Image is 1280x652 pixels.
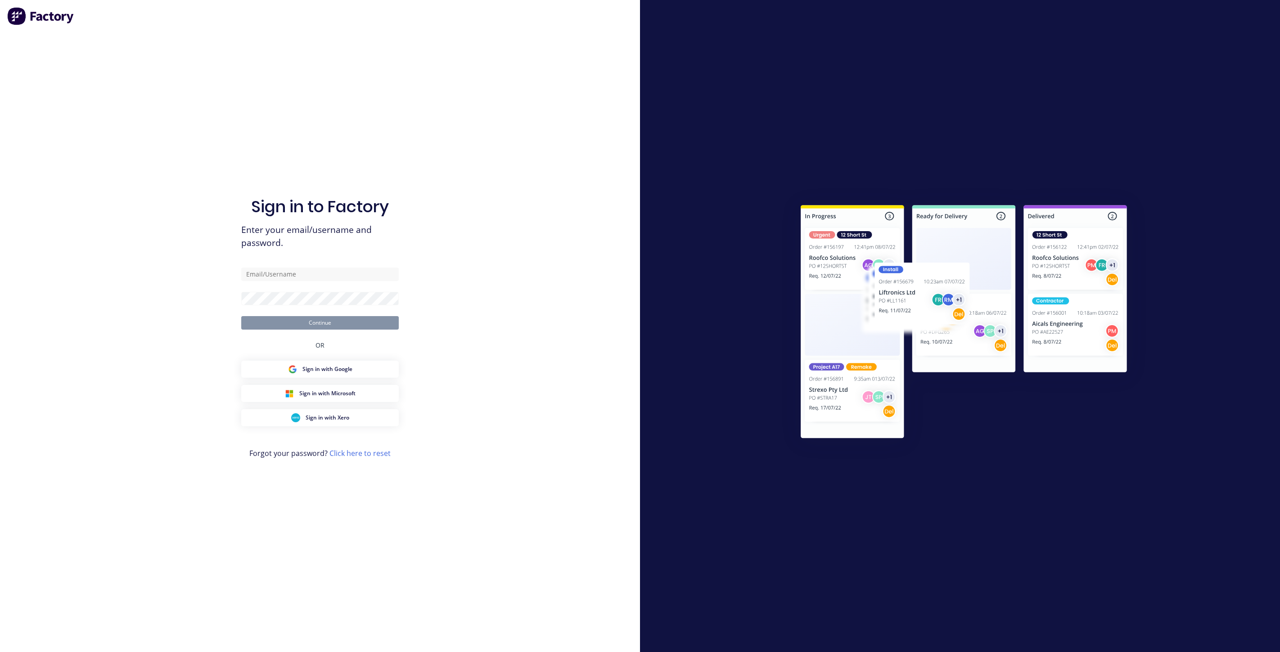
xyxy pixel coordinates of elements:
[315,330,325,361] div: OR
[302,365,352,373] span: Sign in with Google
[241,316,399,330] button: Continue
[291,413,300,422] img: Xero Sign in
[781,187,1147,460] img: Sign in
[299,389,356,397] span: Sign in with Microsoft
[241,268,399,281] input: Email/Username
[285,389,294,398] img: Microsoft Sign in
[241,223,399,250] span: Enter your email/username and password.
[329,448,391,458] a: Click here to reset
[249,448,391,459] span: Forgot your password?
[288,365,297,374] img: Google Sign in
[241,361,399,378] button: Google Sign inSign in with Google
[241,409,399,426] button: Xero Sign inSign in with Xero
[306,414,349,422] span: Sign in with Xero
[241,385,399,402] button: Microsoft Sign inSign in with Microsoft
[251,197,389,216] h1: Sign in to Factory
[7,7,75,25] img: Factory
